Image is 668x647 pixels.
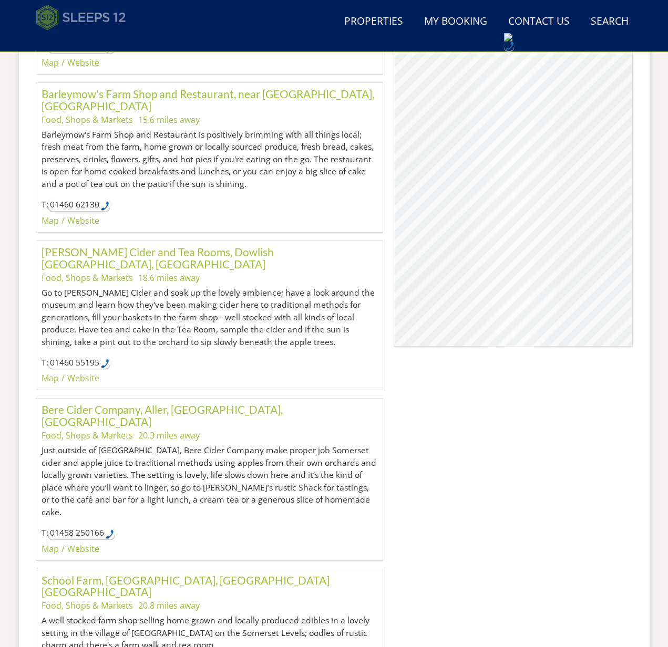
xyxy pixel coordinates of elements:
[42,573,330,599] a: School Farm, [GEOGRAPHIC_DATA], [GEOGRAPHIC_DATA] [GEOGRAPHIC_DATA]
[587,10,633,34] a: Search
[42,527,378,539] p: T:
[42,245,274,270] a: [PERSON_NAME] Cider and Tea Rooms, Dowlish [GEOGRAPHIC_DATA], [GEOGRAPHIC_DATA]
[42,600,133,611] a: Food, Shops & Markets
[36,4,126,30] img: Sleeps 12
[30,37,141,46] iframe: Customer reviews powered by Trustpilot
[67,372,99,384] a: Website
[138,113,200,126] li: 15.6 miles away
[67,57,99,68] a: Website
[106,529,114,539] img: hfpfyWBK5wQHBAGPgDf9c6qAYOxxMAAAAASUVORK5CYII=
[48,357,110,369] div: Call: 01460 55195
[48,199,110,211] div: Call: 01460 62130
[42,403,283,428] a: Bere Cider Company, Aller, [GEOGRAPHIC_DATA], [GEOGRAPHIC_DATA]
[504,33,574,41] img: Makecall16.png
[138,429,200,442] li: 20.3 miles away
[67,543,99,555] a: Website
[42,129,378,191] p: Barleymow's Farm Shop and Restaurant is positively brimming with all things local; fresh meat fro...
[506,41,514,51] img: hfpfyWBK5wQHBAGPgDf9c6qAYOxxMAAAAASUVORK5CYII=
[42,272,133,284] a: Food, Shops & Markets
[42,430,133,441] a: Food, Shops & Markets
[42,357,378,369] p: T:
[504,41,514,51] div: Call: 01823 665500
[42,199,378,211] p: T:
[101,201,109,211] img: hfpfyWBK5wQHBAGPgDf9c6qAYOxxMAAAAASUVORK5CYII=
[42,543,59,555] a: Map
[420,10,491,34] a: My Booking
[138,272,200,284] li: 18.6 miles away
[42,57,59,68] a: Map
[42,372,59,384] a: Map
[394,6,632,346] canvas: Map
[340,10,407,34] a: Properties
[504,33,574,41] div: 01823665500
[42,444,378,518] p: Just outside of [GEOGRAPHIC_DATA], Bere Cider Company make proper job Somerset cider and apple ju...
[67,215,99,226] a: Website
[504,10,574,34] a: Contact Us
[42,215,59,226] a: Map
[42,114,133,126] a: Food, Shops & Markets
[42,287,378,349] p: Go to [PERSON_NAME] Cider and soak up the lovely ambience; have a look around the museum and lear...
[138,599,200,612] li: 20.8 miles away
[101,359,109,368] img: hfpfyWBK5wQHBAGPgDf9c6qAYOxxMAAAAASUVORK5CYII=
[42,87,374,112] a: Barleymow's Farm Shop and Restaurant, near [GEOGRAPHIC_DATA], [GEOGRAPHIC_DATA]
[48,527,115,539] div: Call: 01458 250166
